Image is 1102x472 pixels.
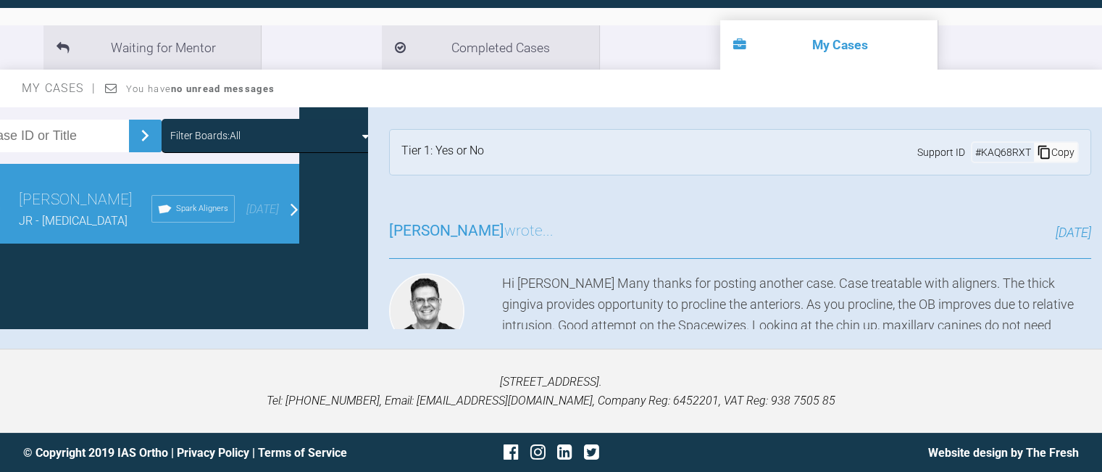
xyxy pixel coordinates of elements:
[1034,143,1077,162] div: Copy
[258,446,347,460] a: Terms of Service
[389,273,464,349] img: Geoff Stone
[133,124,156,147] img: chevronRight.28bd32b0.svg
[928,446,1079,460] a: Website design by The Fresh
[177,446,249,460] a: Privacy Policy
[170,128,241,144] div: Filter Boards: All
[23,444,375,463] div: © Copyright 2019 IAS Ortho | |
[389,222,504,239] span: [PERSON_NAME]
[126,83,275,94] span: You have
[19,188,151,212] h3: [PERSON_NAME]
[389,219,554,244] h3: wrote...
[43,25,261,70] li: Waiting for Mentor
[176,202,228,215] span: Spark Aligners
[22,81,96,95] span: My Cases
[401,141,484,163] div: Tier 1: Yes or No
[171,83,275,94] strong: no unread messages
[972,144,1034,160] div: # KAQ68RXT
[19,214,128,228] span: JR - [MEDICAL_DATA]
[720,20,938,70] li: My Cases
[1056,225,1091,240] span: [DATE]
[502,273,1091,440] div: Hi [PERSON_NAME] Many thanks for posting another case. Case treatable with aligners. The thick gi...
[917,144,965,160] span: Support ID
[382,25,599,70] li: Completed Cases
[23,373,1079,410] p: [STREET_ADDRESS]. Tel: [PHONE_NUMBER], Email: [EMAIL_ADDRESS][DOMAIN_NAME], Company Reg: 6452201,...
[246,202,279,216] span: [DATE]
